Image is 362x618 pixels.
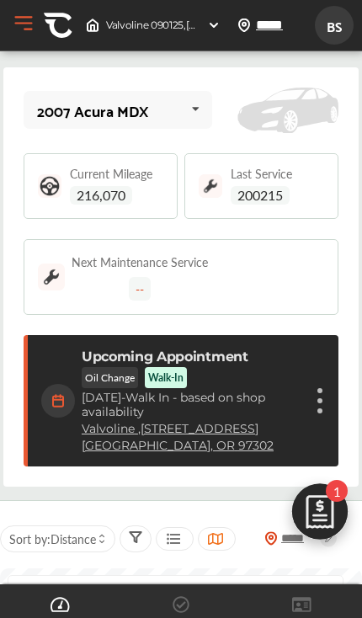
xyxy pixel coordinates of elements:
[86,19,99,32] img: header-home-logo.8d720a4f.svg
[82,390,121,405] span: [DATE]
[38,264,65,290] img: maintenance_logo
[72,253,208,270] div: Next Maintenance Service
[264,531,278,546] img: location_vector_orange.38f05af8.svg
[279,476,360,557] img: edit-cartIcon.11d11f9a.svg
[121,390,125,405] span: -
[9,530,96,547] span: Sort by :
[207,19,221,32] img: header-down-arrow.9dd2ce7d.svg
[11,11,36,36] button: Open Menu
[44,11,72,40] img: CA-Icon.89b5b008.svg
[231,186,290,205] span: 200215
[82,439,274,453] a: [GEOGRAPHIC_DATA], OR 97302
[82,367,138,388] p: Oil Change
[82,349,248,365] p: Upcoming Appointment
[326,480,348,502] span: 1
[237,19,251,32] img: location_vector.a44bc228.svg
[70,168,152,179] span: Current Mileage
[319,10,349,41] span: BS
[51,530,96,547] span: Distance
[129,277,151,301] div: --
[148,370,184,385] p: Walk-In
[237,88,338,133] img: placeholder_car.fcab19be.svg
[82,422,258,436] a: Valvoline ,[STREET_ADDRESS]
[82,391,301,419] p: Walk In - based on shop availability
[199,174,222,198] img: maintenance_logo
[37,102,148,119] div: 2007 Acura MDX
[70,186,132,205] span: 216,070
[41,384,75,418] img: calendar-icon.35d1de04.svg
[38,174,61,198] img: steering_logo
[231,168,292,179] span: Last Service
